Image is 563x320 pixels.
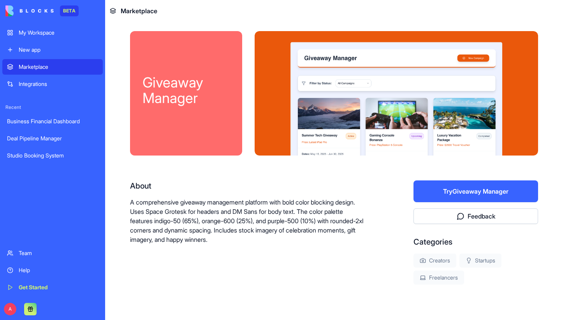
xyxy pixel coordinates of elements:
[19,63,98,71] div: Marketplace
[2,104,103,110] span: Recent
[4,303,16,315] span: A
[2,114,103,129] a: Business Financial Dashboard
[2,42,103,58] a: New app
[19,249,98,257] div: Team
[130,180,364,191] div: About
[459,254,501,268] div: Startups
[2,131,103,146] a: Deal Pipeline Manager
[143,75,230,106] div: Giveaway Manager
[5,5,54,16] img: logo
[5,5,79,16] a: BETA
[2,148,103,163] a: Studio Booking System
[2,25,103,40] a: My Workspace
[60,5,79,16] div: BETA
[121,6,157,16] span: Marketplace
[7,135,98,142] div: Deal Pipeline Manager
[2,280,103,295] a: Get Started
[2,245,103,261] a: Team
[413,180,538,202] button: TryGiveaway Manager
[2,59,103,75] a: Marketplace
[19,283,98,291] div: Get Started
[19,80,98,88] div: Integrations
[2,76,103,92] a: Integrations
[7,117,98,125] div: Business Financial Dashboard
[2,262,103,278] a: Help
[7,152,98,159] div: Studio Booking System
[130,198,364,244] p: A comprehensive giveaway management platform with bold color blocking design. Uses Space Grotesk ...
[413,208,538,224] button: Feedback
[413,271,464,285] div: Freelancers
[19,46,98,54] div: New app
[413,236,538,247] div: Categories
[413,254,456,268] div: Creators
[19,266,98,274] div: Help
[19,29,98,37] div: My Workspace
